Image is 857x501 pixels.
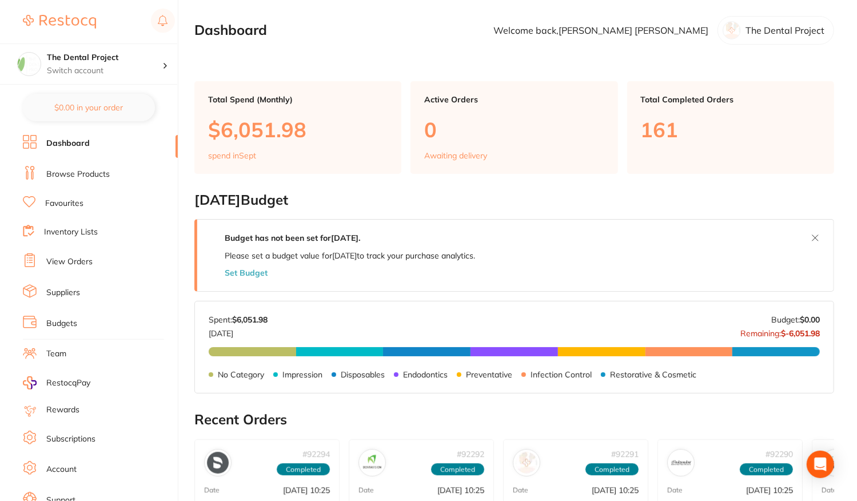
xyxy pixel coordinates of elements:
p: The Dental Project [746,25,824,35]
p: No Category [218,370,264,379]
a: Account [46,464,77,475]
img: VP Dental & Medical Supplies [516,452,537,474]
p: Infection Control [531,370,592,379]
span: Completed [585,463,639,476]
p: $6,051.98 [208,118,388,141]
strong: $6,051.98 [232,315,268,325]
p: 161 [641,118,820,141]
p: Preventative [466,370,512,379]
img: Dentsply Sirona [207,452,229,474]
a: Subscriptions [46,434,95,445]
button: $0.00 in your order [23,94,155,121]
img: RestocqPay [23,376,37,389]
p: Impression [282,370,322,379]
p: Total Spend (Monthly) [208,95,388,104]
p: Date [204,486,220,494]
p: Welcome back, [PERSON_NAME] [PERSON_NAME] [493,25,708,35]
span: RestocqPay [46,377,90,389]
p: Spent: [209,315,268,324]
a: RestocqPay [23,376,90,389]
p: 0 [424,118,604,141]
span: Completed [277,463,330,476]
p: Remaining: [740,324,820,338]
p: Switch account [47,65,162,77]
p: Budget: [771,315,820,324]
img: Dentavision [361,452,383,474]
strong: $0.00 [800,315,820,325]
button: Set Budget [225,268,268,277]
p: Date [513,486,528,494]
p: Please set a budget value for [DATE] to track your purchase analytics. [225,251,475,260]
p: Restorative & Cosmetic [610,370,696,379]
a: Restocq Logo [23,9,96,35]
a: Favourites [45,198,83,209]
h2: Dashboard [194,22,267,38]
span: Completed [740,463,793,476]
p: [DATE] [209,324,268,338]
img: The Dental Project [18,53,41,75]
p: Date [667,486,683,494]
p: # 92290 [766,450,793,459]
a: View Orders [46,256,93,268]
a: Active Orders0Awaiting delivery [410,81,617,174]
img: Independent Dental [670,452,692,474]
p: # 92292 [457,450,484,459]
p: [DATE] 10:25 [746,486,793,495]
img: Restocq Logo [23,15,96,29]
h2: Recent Orders [194,412,834,428]
p: Endodontics [403,370,448,379]
a: Inventory Lists [44,226,98,238]
h4: The Dental Project [47,52,162,63]
a: Rewards [46,404,79,416]
a: Dashboard [46,138,90,149]
p: [DATE] 10:25 [283,486,330,495]
a: Total Spend (Monthly)$6,051.98spend inSept [194,81,401,174]
strong: Budget has not been set for [DATE] . [225,233,360,243]
p: Awaiting delivery [424,151,487,160]
p: Date [822,486,837,494]
p: # 92291 [611,450,639,459]
p: Date [358,486,374,494]
div: Open Intercom Messenger [807,451,834,478]
p: Disposables [341,370,385,379]
p: [DATE] 10:25 [592,486,639,495]
p: spend in Sept [208,151,256,160]
p: [DATE] 10:25 [437,486,484,495]
p: Active Orders [424,95,604,104]
span: Completed [431,463,484,476]
a: Budgets [46,318,77,329]
p: Total Completed Orders [641,95,820,104]
a: Team [46,348,66,360]
a: Suppliers [46,287,80,299]
strong: $-6,051.98 [781,328,820,339]
a: Browse Products [46,169,110,180]
p: # 92294 [302,450,330,459]
h2: [DATE] Budget [194,192,834,208]
a: Total Completed Orders161 [627,81,834,174]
